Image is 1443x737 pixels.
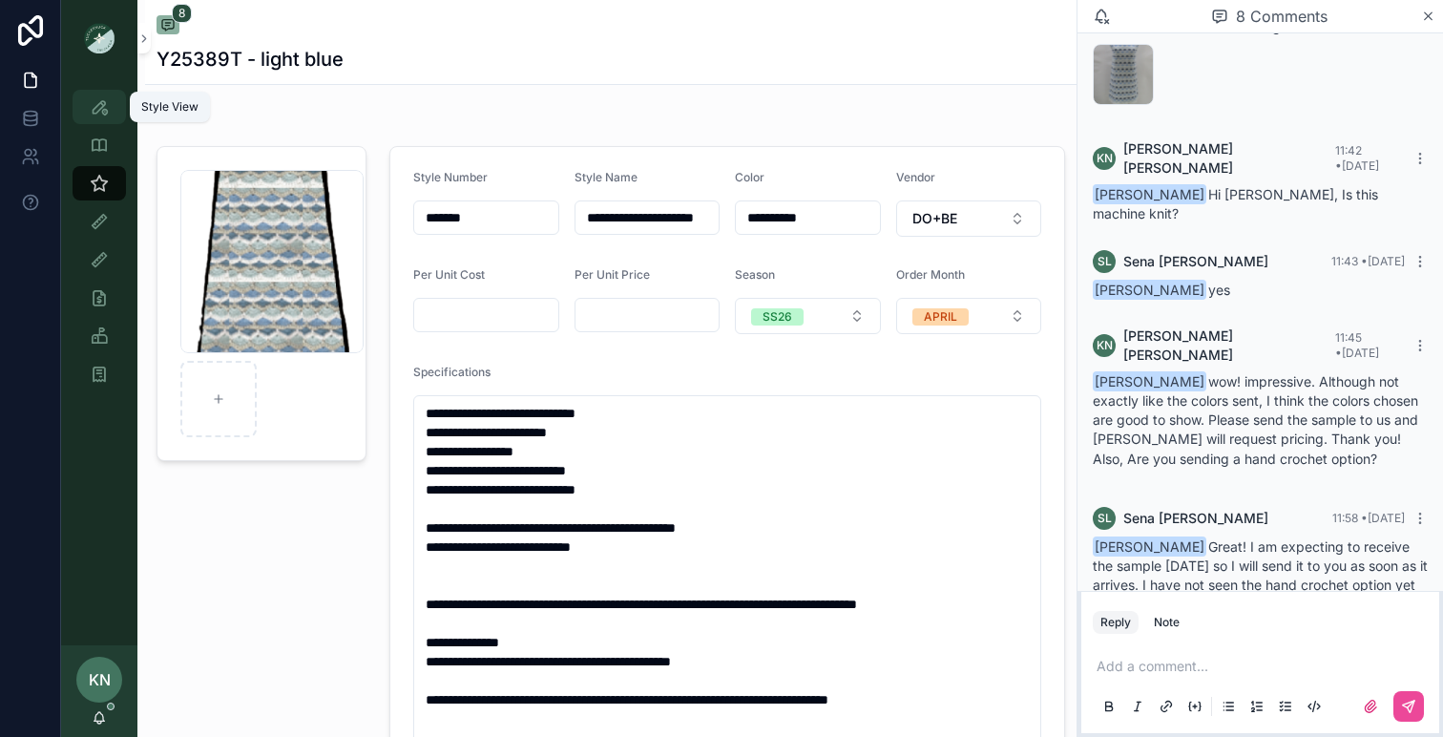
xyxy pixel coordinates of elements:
[141,99,199,115] div: Style View
[896,298,1042,334] button: Select Button
[735,267,775,282] span: Season
[157,46,344,73] h1: Y25389T - light blue
[1331,254,1405,268] span: 11:43 • [DATE]
[84,23,115,53] img: App logo
[896,200,1042,237] button: Select Button
[1123,326,1335,365] span: [PERSON_NAME] [PERSON_NAME]
[1098,511,1112,526] span: SL
[1146,611,1187,634] button: Note
[575,170,638,184] span: Style Name
[1093,280,1206,300] span: [PERSON_NAME]
[1098,254,1112,269] span: SL
[413,365,491,379] span: Specifications
[912,209,957,228] span: DO+BE
[1097,151,1113,166] span: KN
[735,298,881,334] button: Select Button
[735,170,764,184] span: Color
[1332,511,1405,525] span: 11:58 • [DATE]
[1335,330,1379,360] span: 11:45 • [DATE]
[1093,371,1206,391] span: [PERSON_NAME]
[1093,186,1378,221] span: Hi [PERSON_NAME], Is this machine knit?
[1093,537,1206,557] span: [PERSON_NAME]
[1123,509,1268,528] span: Sena [PERSON_NAME]
[1123,252,1268,271] span: Sena [PERSON_NAME]
[1123,139,1335,178] span: [PERSON_NAME] [PERSON_NAME]
[924,308,957,326] div: APRIL
[1154,615,1180,630] div: Note
[413,170,488,184] span: Style Number
[1335,143,1379,173] span: 11:42 • [DATE]
[763,308,792,326] div: SS26
[61,76,137,416] div: scrollable content
[1093,282,1230,298] span: yes
[1093,538,1428,631] span: Great! I am expecting to receive the sample [DATE] so I will send it to you as soon as it arrives...
[89,668,111,691] span: KN
[1097,338,1113,353] span: KN
[896,267,965,282] span: Order Month
[896,170,935,184] span: Vendor
[1093,611,1139,634] button: Reply
[413,267,485,282] span: Per Unit Cost
[1093,449,1428,469] p: Also, Are you sending a hand crochet option?
[172,4,192,23] span: 8
[157,15,179,38] button: 8
[1093,184,1206,204] span: [PERSON_NAME]
[1093,372,1428,469] div: wow! impressive. Although not exactly like the colors sent, I think the colors chosen are good to...
[1236,5,1328,28] span: 8 Comments
[575,267,650,282] span: Per Unit Price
